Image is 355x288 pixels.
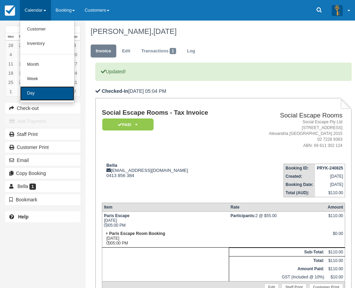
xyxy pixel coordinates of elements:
a: Edit [117,45,135,58]
a: 28 [5,41,16,50]
span: 1 [29,184,36,190]
a: Help [5,211,80,222]
th: Sub-Total: [229,248,326,256]
th: Created: [284,172,315,180]
a: 11 [5,59,16,68]
h1: [PERSON_NAME], [91,27,347,36]
a: 5 [16,50,27,59]
strong: Paris Escape Room Booking [109,231,165,236]
td: $110.00 [326,265,345,273]
button: Copy Booking [5,168,80,179]
th: Amount Paid: [229,265,326,273]
p: [DATE] 05:04 PM [95,88,352,95]
a: Log [182,45,200,58]
a: Invoice [91,45,116,58]
a: 17 [69,59,80,68]
td: [DATE] 05:00 PM [102,229,229,248]
a: 1 [5,87,16,96]
span: Bella [17,184,28,189]
button: Email [5,155,80,166]
h2: Social Escape Rooms [244,112,342,119]
a: Customer Print [5,142,80,153]
span: [DATE] [153,27,176,36]
a: 31 [69,78,80,87]
th: Mon [5,33,16,41]
a: 10 [69,50,80,59]
strong: Participants [231,213,255,218]
th: Booking Date: [284,180,315,189]
td: $10.00 [326,273,345,281]
th: Item [102,203,229,211]
th: Sun [69,33,80,41]
td: $110.00 [326,248,345,256]
th: Amount [326,203,345,211]
strong: PRYK-240825 [317,166,343,171]
button: Bookmark [5,194,80,205]
a: Inventory [20,37,74,51]
a: 7 [69,87,80,96]
a: 4 [5,50,16,59]
a: 2 [16,87,27,96]
div: $110.00 [328,213,343,224]
em: Paid [102,118,154,130]
th: Booking ID: [284,164,315,172]
a: 29 [16,41,27,50]
button: Check-out [5,103,80,114]
button: Add Payment [5,116,80,127]
div: $0.00 [328,231,343,241]
th: Total: [229,256,326,265]
a: Staff Print [5,129,80,140]
b: Help [18,214,28,220]
a: Week [20,72,74,86]
td: [DATE] [315,180,345,189]
th: Rate [229,203,326,211]
a: Customer [20,22,74,37]
a: Paid [102,118,151,131]
a: Month [20,58,74,72]
h1: Social Escape Rooms - Tax Invoice [102,109,241,116]
a: 26 [16,78,27,87]
div: [EMAIL_ADDRESS][DOMAIN_NAME] 0413 856 384 [102,163,241,178]
a: 12 [16,59,27,68]
td: [DATE] 05:00 PM [102,211,229,229]
address: Social Escape Pty Ltd [STREET_ADDRESS] Alexandria [GEOGRAPHIC_DATA] 2015 02 7228 9363 ABN: 69 611... [244,119,342,149]
img: checkfront-main-nav-mini-logo.png [5,5,15,16]
a: 19 [16,68,27,78]
a: 18 [5,68,16,78]
td: $110.00 [326,256,345,265]
ul: Calendar [20,21,75,103]
span: 1 [170,48,176,54]
strong: Paris Escape [104,213,130,218]
td: $110.00 [315,189,345,197]
a: Bella 1 [5,181,80,192]
a: 3 [69,41,80,50]
p: Updated! [95,63,352,81]
strong: Bella [106,163,117,168]
b: Checked-In [102,88,128,94]
a: Day [20,86,74,101]
td: GST (Included @ 10%) [229,273,326,281]
a: Transactions1 [136,45,181,58]
td: 2 @ $55.00 [229,211,326,229]
th: Tue [16,33,27,41]
a: 24 [69,68,80,78]
th: Total (AUD): [284,189,315,197]
td: [DATE] [315,172,345,180]
a: 25 [5,78,16,87]
img: A3 [332,5,343,16]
